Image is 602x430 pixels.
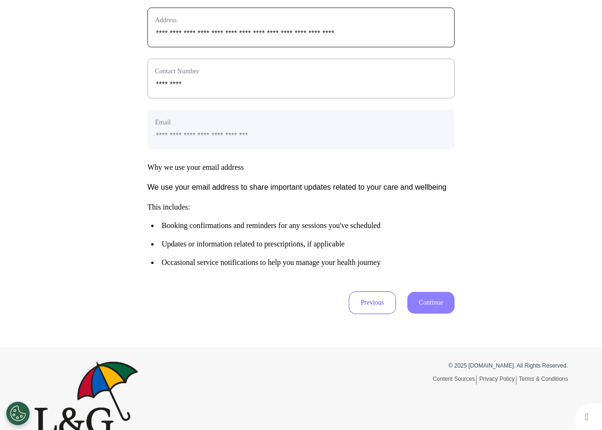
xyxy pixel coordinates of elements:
[519,376,568,382] a: Terms & Conditions
[155,66,447,76] label: Contact Number
[308,361,568,370] p: © 2025 [DOMAIN_NAME]. All Rights Reserved.
[407,292,455,314] button: Continue
[147,182,455,193] p: We use your email address to share important updates related to your care and wellbeing
[147,163,455,172] h3: Why we use your email address
[147,202,455,267] h3: This includes:
[151,258,455,267] li: Occasional service notifications to help you manage your health journey
[349,291,396,314] button: Previous
[433,376,477,385] a: Content Sources
[155,15,447,25] label: Address
[151,221,455,230] li: Booking confirmations and reminders for any sessions you've scheduled
[479,376,516,385] a: Privacy Policy
[151,239,455,248] li: Updates or information related to prescriptions, if applicable
[155,117,447,127] label: Email
[6,402,30,425] button: Open Preferences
